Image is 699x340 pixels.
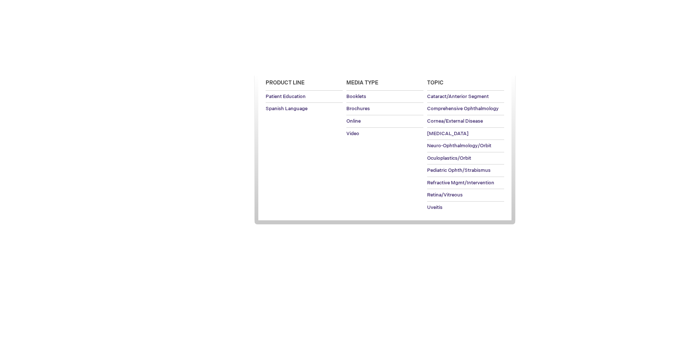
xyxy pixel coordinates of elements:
span: Retina/Vitreous [427,192,463,198]
span: Media Type [346,80,378,86]
a: [MEDICAL_DATA] [427,128,504,140]
span: Cornea/External Disease [427,118,483,124]
a: Pediatric Ophth/Strabismus [427,164,504,177]
a: Media Type [346,76,423,91]
a: Online [346,115,423,127]
a: Oculoplastics/Orbit [427,152,504,164]
span: Patient Education [266,94,306,100]
a: Product Line [266,76,343,91]
span: Topic [427,80,444,86]
span: Cataract/Anterior Segment [427,94,489,100]
span: [MEDICAL_DATA] [427,131,469,137]
span: Booklets [346,94,366,100]
a: Uveitis [427,202,504,214]
span: Spanish Language [266,106,307,112]
a: Spanish Language [266,103,343,115]
a: Cataract/Anterior Segment [427,91,504,103]
span: Online [346,118,361,124]
span: Refractive Mgmt/Intervention [427,180,494,186]
a: Booklets [346,91,423,103]
a: Retina/Vitreous [427,189,504,201]
span: Brochures [346,106,370,112]
span: Comprehensive Ophthalmology [427,106,499,112]
a: Topic [427,76,504,91]
a: Comprehensive Ophthalmology [427,103,504,115]
span: Oculoplastics/Orbit [427,155,471,161]
a: Cornea/External Disease [427,115,504,127]
a: Refractive Mgmt/Intervention [427,177,504,189]
span: Video [346,131,359,137]
span: Uveitis [427,205,443,210]
span: Neuro-Ophthalmology/Orbit [427,143,491,149]
a: Patient Education [266,91,343,103]
span: Pediatric Ophth/Strabismus [427,167,491,173]
a: Video [346,128,423,140]
span: Product Line [266,80,305,86]
a: Neuro-Ophthalmology/Orbit [427,140,504,152]
a: Brochures [346,103,423,115]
